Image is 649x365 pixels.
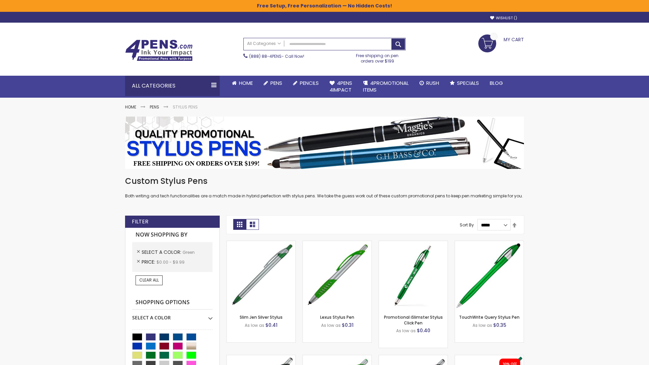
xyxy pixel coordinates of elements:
[183,249,195,255] span: Green
[247,41,281,46] span: All Categories
[227,241,295,246] a: Slim Jen Silver Stylus-Green
[249,53,304,59] span: - Call Now!
[444,76,484,91] a: Specials
[455,241,524,310] img: TouchWrite Query Stylus Pen-Green
[414,76,444,91] a: Rush
[342,322,354,328] span: $0.31
[303,241,371,246] a: Lexus Stylus Pen-Green
[125,76,220,96] div: All Categories
[125,117,524,169] img: Stylus Pens
[136,275,163,285] a: Clear All
[125,104,136,110] a: Home
[132,310,213,321] div: Select A Color
[396,328,416,334] span: As low as
[142,249,183,255] span: Select A Color
[132,218,148,225] strong: Filter
[320,314,354,320] a: Lexus Stylus Pen
[288,76,324,91] a: Pencils
[363,79,409,93] span: 4PROMOTIONAL ITEMS
[493,322,506,328] span: $0.35
[139,277,159,283] span: Clear All
[125,176,524,199] div: Both writing and tech functionalities are a match made in hybrid perfection with stylus pens. We ...
[226,76,258,91] a: Home
[303,241,371,310] img: Lexus Stylus Pen-Green
[459,314,520,320] a: TouchWrite Query Stylus Pen
[227,241,295,310] img: Slim Jen Silver Stylus-Green
[249,53,282,59] a: (888) 88-4PENS
[349,50,406,64] div: Free shipping on pen orders over $199
[379,355,448,361] a: Lexus Metallic Stylus Pen-Green
[426,79,439,87] span: Rush
[457,79,479,87] span: Specials
[460,222,474,228] label: Sort By
[244,38,284,49] a: All Categories
[330,79,352,93] span: 4Pens 4impact
[270,79,282,87] span: Pens
[173,104,198,110] strong: Stylus Pens
[490,79,503,87] span: Blog
[265,322,278,328] span: $0.41
[240,314,283,320] a: Slim Jen Silver Stylus
[417,327,430,334] span: $0.40
[300,79,319,87] span: Pencils
[245,322,264,328] span: As low as
[233,219,246,230] strong: Grid
[157,259,185,265] span: $0.00 - $9.99
[132,295,213,310] strong: Shopping Options
[324,76,358,98] a: 4Pens4impact
[384,314,443,325] a: Promotional iSlimster Stylus Click Pen
[132,228,213,242] strong: Now Shopping by
[455,355,524,361] a: iSlimster II - Full Color-Green
[125,176,524,187] h1: Custom Stylus Pens
[258,76,288,91] a: Pens
[490,16,517,21] a: Wishlist
[239,79,253,87] span: Home
[125,40,193,61] img: 4Pens Custom Pens and Promotional Products
[484,76,508,91] a: Blog
[227,355,295,361] a: Boston Stylus Pen-Green
[379,241,448,310] img: Promotional iSlimster Stylus Click Pen-Green
[358,76,414,98] a: 4PROMOTIONALITEMS
[473,322,492,328] span: As low as
[455,241,524,246] a: TouchWrite Query Stylus Pen-Green
[379,241,448,246] a: Promotional iSlimster Stylus Click Pen-Green
[150,104,159,110] a: Pens
[303,355,371,361] a: Boston Silver Stylus Pen-Green
[321,322,341,328] span: As low as
[142,259,157,265] span: Price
